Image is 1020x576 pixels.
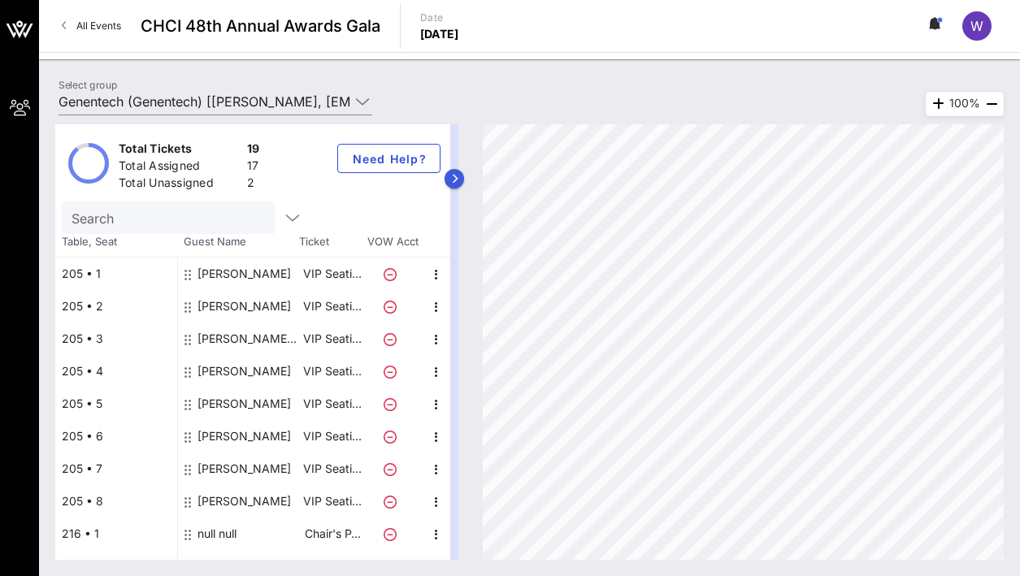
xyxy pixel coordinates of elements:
div: Ravi Upadhyay [197,485,291,518]
div: Beatriz Perez Sanz [197,323,300,355]
div: 205 • 8 [55,485,177,518]
span: All Events [76,19,121,32]
p: [DATE] [420,26,459,42]
div: 19 [247,141,260,161]
p: Date [420,10,459,26]
span: W [970,18,983,34]
div: Veronica Sandoval [197,388,291,420]
div: Joy Russell [197,258,291,290]
div: 100% [926,92,1004,116]
div: Sandra Pizarro-Carrillo [197,355,291,388]
div: 205 • 7 [55,453,177,485]
p: VIP Seati… [300,290,365,323]
div: 17 [247,158,260,178]
div: 205 • 3 [55,323,177,355]
span: Guest Name [177,234,299,250]
div: Total Tickets [119,141,241,161]
button: Need Help? [337,144,441,173]
div: 205 • 2 [55,290,177,323]
div: 205 • 4 [55,355,177,388]
p: Chair's P… [300,518,365,550]
div: W [962,11,992,41]
span: Need Help? [351,152,427,166]
p: VIP Seati… [300,388,365,420]
div: Total Unassigned [119,175,241,195]
p: VIP Seati… [300,355,365,388]
span: VOW Acct [364,234,421,250]
div: 2 [247,175,260,195]
span: Ticket [299,234,364,250]
div: 205 • 5 [55,388,177,420]
p: VIP Seati… [300,420,365,453]
div: Ellen Lee [197,290,291,323]
div: Fabian Sandoval [197,420,291,453]
div: Audrey Escobedo [197,453,291,485]
span: CHCI 48th Annual Awards Gala [141,14,380,38]
p: VIP Seati… [300,485,365,518]
p: VIP Seati… [300,258,365,290]
label: Select group [59,79,117,91]
div: Total Assigned [119,158,241,178]
div: 205 • 6 [55,420,177,453]
p: VIP Seati… [300,453,365,485]
div: null null [197,518,237,550]
a: All Events [52,13,131,39]
div: 216 • 1 [55,518,177,550]
p: VIP Seati… [300,323,365,355]
span: Table, Seat [55,234,177,250]
div: 205 • 1 [55,258,177,290]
